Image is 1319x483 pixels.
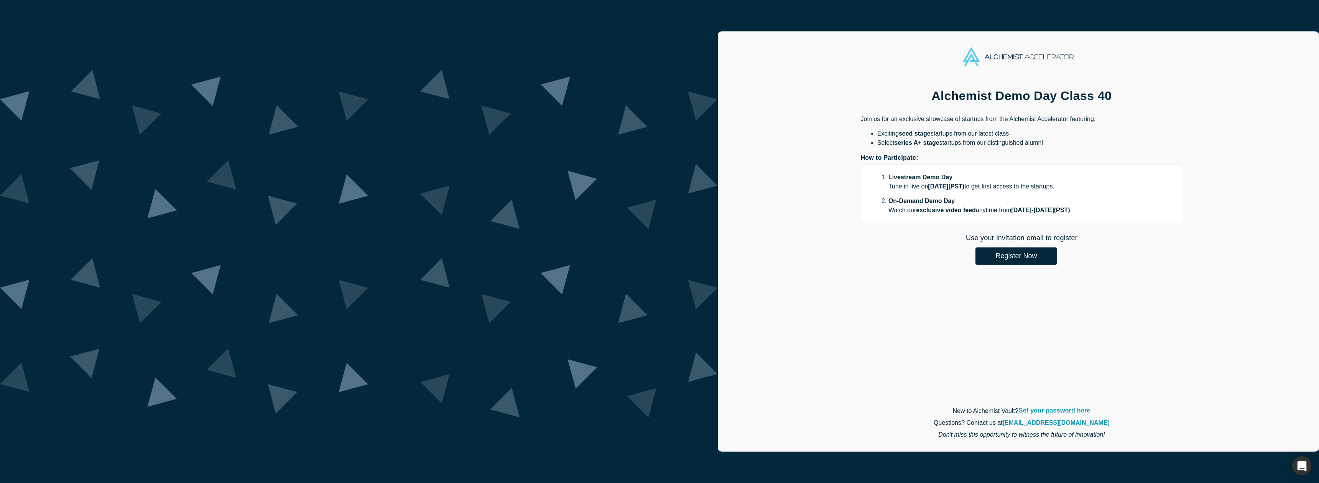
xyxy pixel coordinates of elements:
strong: seed stage [899,130,931,137]
strong: On-Demand Demo Day [888,198,955,204]
li: Exciting startups from our latest class [877,129,1183,138]
img: Alchemist Accelerator Logo [963,47,1074,66]
p: Watch our anytime from . [888,206,1161,215]
strong: Livestream Demo Day [888,174,952,180]
button: Register Now [975,247,1057,265]
strong: [DATE] ( PST ) [928,183,964,190]
div: Join us for an exclusive showcase of startups from the Alchemist Accelerator featuring: [861,115,1183,223]
em: Don't miss this opportunity to witness the future of innovation! [938,431,1105,438]
p: Questions? Contact us at [861,418,1183,427]
strong: [DATE] - [DATE] ( PST ) [1011,207,1070,213]
strong: How to Participate: [861,154,918,161]
p: Tune in live on to get first access to the startups. [888,182,1161,191]
a: Set your password here [1018,406,1091,416]
strong: series A+ stage [894,139,939,146]
strong: exclusive video feed [916,207,976,213]
li: Select startups from our distinguished alumni [877,138,1183,147]
h2: Use your invitation email to register [861,234,1183,242]
a: [EMAIL_ADDRESS][DOMAIN_NAME] [1003,419,1110,426]
h1: Alchemist Demo Day Class 40 [861,88,1183,104]
p: New to Alchemist Vault? [861,406,1183,416]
